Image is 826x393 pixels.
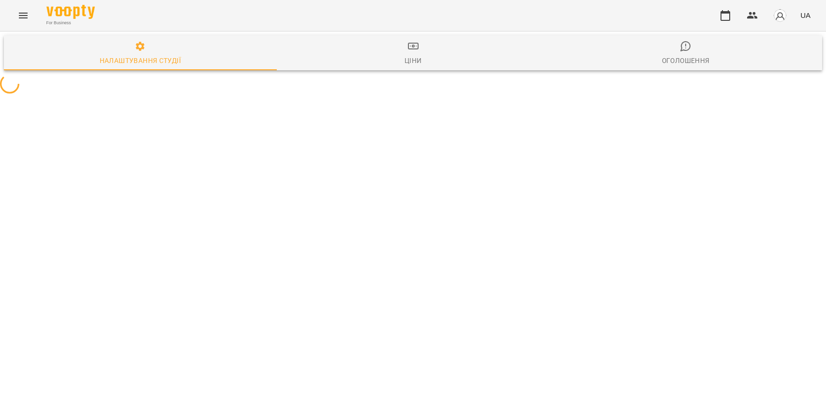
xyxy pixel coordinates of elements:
div: Ціни [405,55,422,66]
div: Налаштування студії [100,55,181,66]
img: Voopty Logo [46,5,95,19]
button: Menu [12,4,35,27]
span: For Business [46,20,95,26]
button: UA [796,6,814,24]
div: Оголошення [662,55,710,66]
span: UA [800,10,811,20]
img: avatar_s.png [773,9,787,22]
